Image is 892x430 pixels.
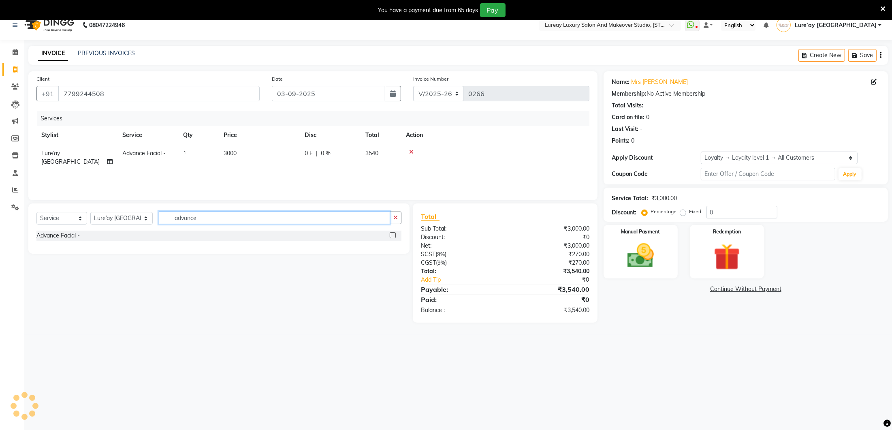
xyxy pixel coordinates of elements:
[798,49,845,62] button: Create New
[612,170,701,178] div: Coupon Code
[415,295,505,304] div: Paid:
[437,251,445,257] span: 9%
[705,240,749,274] img: _gift.svg
[38,46,68,61] a: INVOICE
[652,194,677,203] div: ₹3,000.00
[272,75,283,83] label: Date
[632,137,635,145] div: 0
[640,125,643,133] div: -
[612,194,649,203] div: Service Total:
[505,250,595,259] div: ₹270.00
[612,78,630,86] div: Name:
[36,126,117,144] th: Stylist
[651,208,677,215] label: Percentage
[713,228,741,235] label: Redemption
[58,86,260,101] input: Search by Name/Mobile/Email/Code
[89,14,125,36] b: 08047224946
[36,86,59,101] button: +91
[612,90,647,98] div: Membership:
[612,154,701,162] div: Apply Discount
[178,126,219,144] th: Qty
[621,228,660,235] label: Manual Payment
[612,125,639,133] div: Last Visit:
[316,149,318,158] span: |
[183,150,186,157] span: 1
[612,101,644,110] div: Total Visits:
[505,306,595,314] div: ₹3,540.00
[122,150,166,157] span: Advance Facial -
[224,150,237,157] span: 3000
[361,126,401,144] th: Total
[848,49,877,62] button: Save
[159,212,390,224] input: Search or Scan
[21,14,76,36] img: logo
[415,276,520,284] a: Add Tip
[612,90,880,98] div: No Active Membership
[505,242,595,250] div: ₹3,000.00
[612,208,637,217] div: Discount:
[689,208,702,215] label: Fixed
[365,150,378,157] span: 3540
[415,259,505,267] div: ( )
[421,259,436,266] span: CGST
[41,150,100,165] span: Lure’ay [GEOGRAPHIC_DATA]
[117,126,178,144] th: Service
[795,21,877,30] span: Lure’ay [GEOGRAPHIC_DATA]
[619,240,662,271] img: _cash.svg
[437,259,445,266] span: 9%
[415,242,505,250] div: Net:
[37,111,595,126] div: Services
[505,225,595,233] div: ₹3,000.00
[505,267,595,276] div: ₹3,540.00
[415,250,505,259] div: ( )
[415,306,505,314] div: Balance :
[421,212,440,221] span: Total
[300,126,361,144] th: Disc
[415,285,505,294] div: Payable:
[612,113,645,122] div: Card on file:
[505,233,595,242] div: ₹0
[605,285,886,293] a: Continue Without Payment
[415,233,505,242] div: Discount:
[701,168,835,180] input: Enter Offer / Coupon Code
[505,295,595,304] div: ₹0
[78,49,135,57] a: PREVIOUS INVOICES
[401,126,589,144] th: Action
[839,168,862,180] button: Apply
[612,137,630,145] div: Points:
[505,285,595,294] div: ₹3,540.00
[378,6,478,15] div: You have a payment due from 65 days
[632,78,688,86] a: Mrs [PERSON_NAME]
[421,250,435,258] span: SGST
[647,113,650,122] div: 0
[520,276,595,284] div: ₹0
[415,267,505,276] div: Total:
[305,149,313,158] span: 0 F
[36,231,80,240] div: Advance Facial -
[480,3,506,17] button: Pay
[36,75,49,83] label: Client
[415,225,505,233] div: Sub Total:
[777,18,791,32] img: Lure’ay India
[413,75,448,83] label: Invoice Number
[219,126,300,144] th: Price
[321,149,331,158] span: 0 %
[505,259,595,267] div: ₹270.00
